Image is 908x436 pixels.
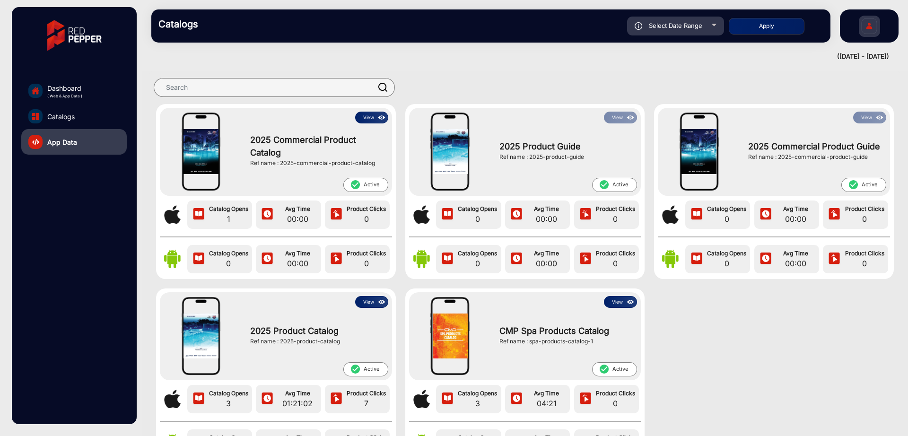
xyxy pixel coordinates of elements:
span: Catalog Opens [208,205,250,213]
span: 00:00 [277,213,319,225]
span: 0 [843,258,885,269]
span: 04:21 [525,398,567,409]
span: Catalog Opens [208,389,250,398]
span: Avg Time [525,389,567,398]
span: Active [343,178,388,192]
span: Active [343,362,388,376]
span: 0 [345,213,387,225]
div: Ref name : 2025-product-guide [499,153,632,161]
img: icon [192,392,206,406]
span: 2025 Commercial Product Guide [748,140,881,153]
img: icon [625,297,636,307]
img: icon [578,208,593,222]
button: Viewicon [355,296,388,308]
img: icon [440,392,454,406]
span: Dashboard [47,83,82,93]
a: App Data [21,129,127,155]
img: icon [578,392,593,406]
img: icon [329,252,343,266]
img: icon [329,392,343,406]
mat-icon: check_circle [599,179,609,190]
span: Catalog Opens [706,205,748,213]
span: 0 [706,213,748,225]
img: icon [827,208,841,222]
img: home [31,87,40,95]
span: 0 [456,213,498,225]
span: Catalogs [47,112,75,122]
span: 00:00 [525,258,567,269]
span: Avg Time [277,389,319,398]
img: prodSearch.svg [378,83,388,92]
img: icon [625,113,636,123]
span: Product Clicks [345,249,387,258]
span: Active [592,362,637,376]
span: CMP Spa Products Catalog [499,324,632,337]
img: icon [509,252,524,266]
button: Viewicon [604,112,637,123]
h3: Catalogs [158,18,291,30]
mat-icon: check_circle [350,179,360,190]
img: icon [578,252,593,266]
span: ( Web & App Data ) [47,93,82,99]
span: 00:00 [525,213,567,225]
span: Product Clicks [843,205,885,213]
mat-icon: check_circle [350,364,360,375]
img: icon [440,252,454,266]
span: Active [592,178,637,192]
span: Product Clicks [594,389,637,398]
img: mobile-frame.png [679,112,719,192]
span: Avg Time [277,249,319,258]
img: mobile-frame.png [181,296,221,376]
span: 0 [208,258,250,269]
span: 3 [456,398,498,409]
span: Product Clicks [345,205,387,213]
a: Catalogs [21,104,127,129]
span: 7 [345,398,387,409]
img: icon [690,208,704,222]
img: catalog [32,139,39,146]
span: Product Clicks [594,205,637,213]
img: icon [759,252,773,266]
img: icon [192,252,206,266]
button: Viewicon [604,296,637,308]
img: icon [635,22,643,30]
span: 00:00 [277,258,319,269]
img: icon [759,208,773,222]
img: 2025 Commercial Product Catalog [183,129,218,174]
img: 2025 Commercial Product Guide [681,129,716,174]
span: 0 [345,258,387,269]
span: 1 [208,213,250,225]
span: 0 [843,213,885,225]
img: mobile-frame.png [181,112,221,192]
button: Viewicon [853,112,886,123]
img: icon [440,208,454,222]
div: Ref name : spa-products-catalog-1 [499,337,632,346]
span: Avg Time [277,205,319,213]
img: icon [192,208,206,222]
img: Sign%20Up.svg [859,11,879,44]
span: 2025 Product Catalog [250,324,383,337]
img: icon [260,392,274,406]
span: App Data [47,137,77,147]
span: 00:00 [775,258,817,269]
img: icon [329,208,343,222]
img: icon [376,297,387,307]
img: 2025 Product Catalog [183,314,218,359]
span: Catalog Opens [706,249,748,258]
span: 0 [594,213,637,225]
img: icon [260,252,274,266]
span: Avg Time [525,249,567,258]
div: Ref name : 2025-commercial-product-guide [748,153,881,161]
span: 3 [208,398,250,409]
img: mobile-frame.png [430,112,470,192]
span: Product Clicks [594,249,637,258]
span: Product Clicks [345,389,387,398]
img: icon [690,252,704,266]
div: ([DATE] - [DATE]) [142,52,889,61]
span: Active [841,178,886,192]
input: Search [154,78,395,97]
span: 0 [594,258,637,269]
img: icon [509,392,524,406]
a: Dashboard( Web & App Data ) [21,78,127,104]
img: icon [376,113,387,123]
